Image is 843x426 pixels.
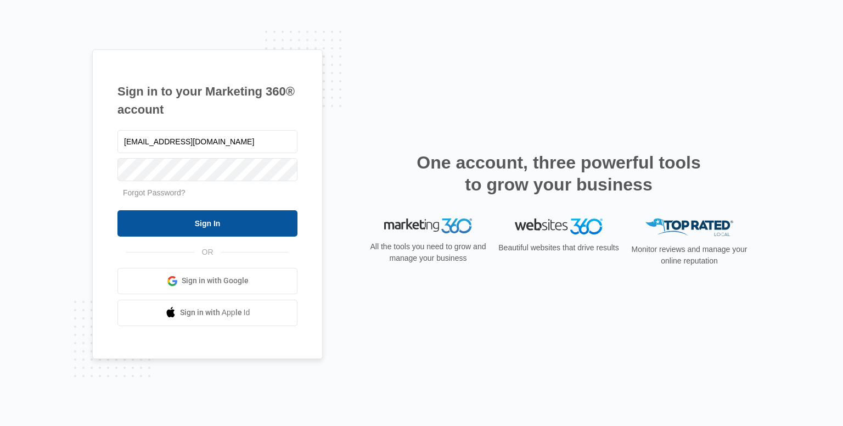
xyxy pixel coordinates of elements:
[117,130,297,153] input: Email
[515,218,603,234] img: Websites 360
[123,188,186,197] a: Forgot Password?
[497,242,620,254] p: Beautiful websites that drive results
[367,241,490,264] p: All the tools you need to grow and manage your business
[384,218,472,234] img: Marketing 360
[182,275,249,287] span: Sign in with Google
[628,244,751,267] p: Monitor reviews and manage your online reputation
[645,218,733,237] img: Top Rated Local
[117,210,297,237] input: Sign In
[117,300,297,326] a: Sign in with Apple Id
[413,152,704,195] h2: One account, three powerful tools to grow your business
[117,82,297,119] h1: Sign in to your Marketing 360® account
[180,307,250,318] span: Sign in with Apple Id
[194,246,221,258] span: OR
[117,268,297,294] a: Sign in with Google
